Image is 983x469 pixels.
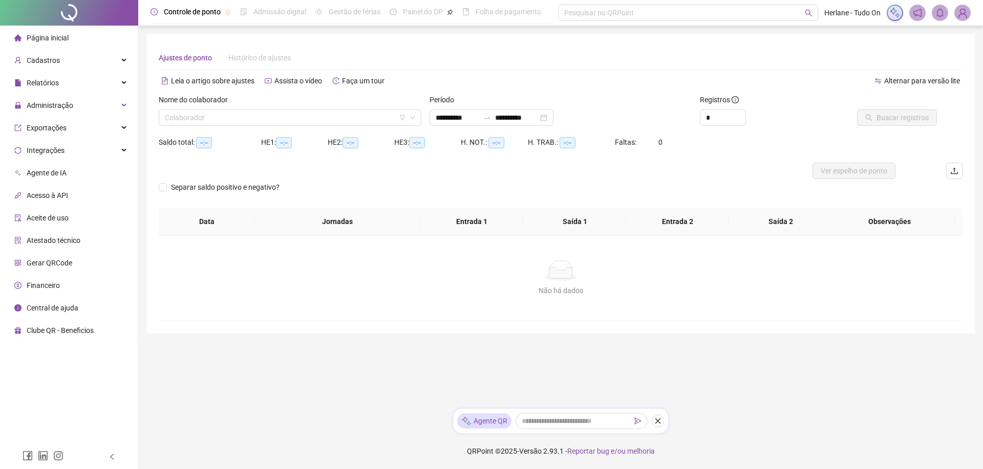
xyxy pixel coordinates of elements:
span: close [654,417,661,425]
span: Central de ajuda [27,304,78,312]
img: sparkle-icon.fc2bf0ac1784a2077858766a79e2daf3.svg [461,416,472,427]
span: Exportações [27,124,67,132]
span: Atestado técnico [27,236,80,244]
span: user-add [14,57,22,64]
span: Leia o artigo sobre ajustes [171,77,254,85]
div: H. TRAB.: [528,137,615,148]
span: solution [14,237,22,244]
span: Ajustes de ponto [159,54,212,62]
div: Saldo total: [159,137,261,148]
th: Entrada 2 [626,208,729,236]
span: Painel do DP [403,8,443,16]
span: sun [315,8,323,15]
span: clock-circle [151,8,158,15]
th: Saída 2 [729,208,832,236]
span: Agente de IA [27,169,67,177]
span: swap-right [483,114,491,122]
img: 23109 [955,5,970,20]
span: export [14,124,22,131]
span: book [462,8,469,15]
span: down [410,115,416,121]
span: info-circle [732,96,739,103]
span: dollar [14,282,22,289]
span: Aceite de uso [27,214,69,222]
span: Clube QR - Beneficios [27,326,94,334]
button: Ver espelho de ponto [813,163,895,179]
button: Buscar registros [857,109,937,126]
span: Herlane - Tudo On [824,7,881,18]
div: Não há dados [171,285,950,296]
footer: QRPoint © 2025 - 2.93.1 - [138,433,983,469]
span: send [634,417,642,425]
span: pushpin [447,9,453,15]
label: Nome do colaborador [159,94,234,105]
span: youtube [265,77,272,84]
th: Saída 1 [523,208,626,236]
span: Relatórios [27,79,59,87]
span: --:-- [409,137,425,148]
span: Cadastros [27,56,60,64]
span: to [483,114,491,122]
span: audit [14,214,22,221]
span: --:-- [196,137,212,148]
span: --:-- [276,137,292,148]
span: Faça um tour [342,77,384,85]
span: Alternar para versão lite [884,77,960,85]
span: Faltas: [615,138,638,146]
span: 0 [658,138,663,146]
span: Folha de pagamento [476,8,541,16]
span: Controle de ponto [164,8,221,16]
span: Administração [27,101,73,109]
span: history [332,77,339,84]
span: Separar saldo positivo e negativo? [167,182,284,193]
span: sync [14,147,22,154]
div: HE 1: [261,137,328,148]
span: --:-- [560,137,575,148]
span: file [14,79,22,86]
span: Assista o vídeo [274,77,322,85]
span: --:-- [488,137,504,148]
span: upload [950,167,958,175]
span: linkedin [38,451,48,461]
span: Gerar QRCode [27,259,72,267]
span: Observações [832,216,947,227]
span: notification [913,8,922,17]
span: lock [14,102,22,109]
span: Financeiro [27,281,60,289]
span: file-done [240,8,247,15]
span: Acesso à API [27,191,68,199]
span: left [109,453,116,460]
span: facebook [23,451,33,461]
span: Reportar bug e/ou melhoria [567,447,655,455]
th: Entrada 1 [420,208,523,236]
label: Período [430,94,461,105]
span: Admissão digital [253,8,306,16]
div: HE 2: [328,137,394,148]
div: HE 3: [394,137,461,148]
img: sparkle-icon.fc2bf0ac1784a2077858766a79e2daf3.svg [889,7,901,18]
span: bell [935,8,945,17]
span: file-text [161,77,168,84]
span: Versão [519,447,542,455]
span: instagram [53,451,63,461]
span: search [805,9,813,17]
span: swap [874,77,882,84]
span: --:-- [343,137,358,148]
th: Jornadas [254,208,420,236]
span: gift [14,327,22,334]
span: filter [399,115,405,121]
span: dashboard [390,8,397,15]
th: Observações [824,208,955,236]
span: qrcode [14,259,22,266]
span: info-circle [14,304,22,311]
span: Registros [700,94,739,105]
span: pushpin [225,9,231,15]
span: Página inicial [27,34,69,42]
span: home [14,34,22,41]
div: Agente QR [457,413,511,429]
span: Histórico de ajustes [228,54,291,62]
span: Gestão de férias [329,8,380,16]
span: api [14,192,22,199]
th: Data [159,208,254,236]
span: Integrações [27,146,65,154]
